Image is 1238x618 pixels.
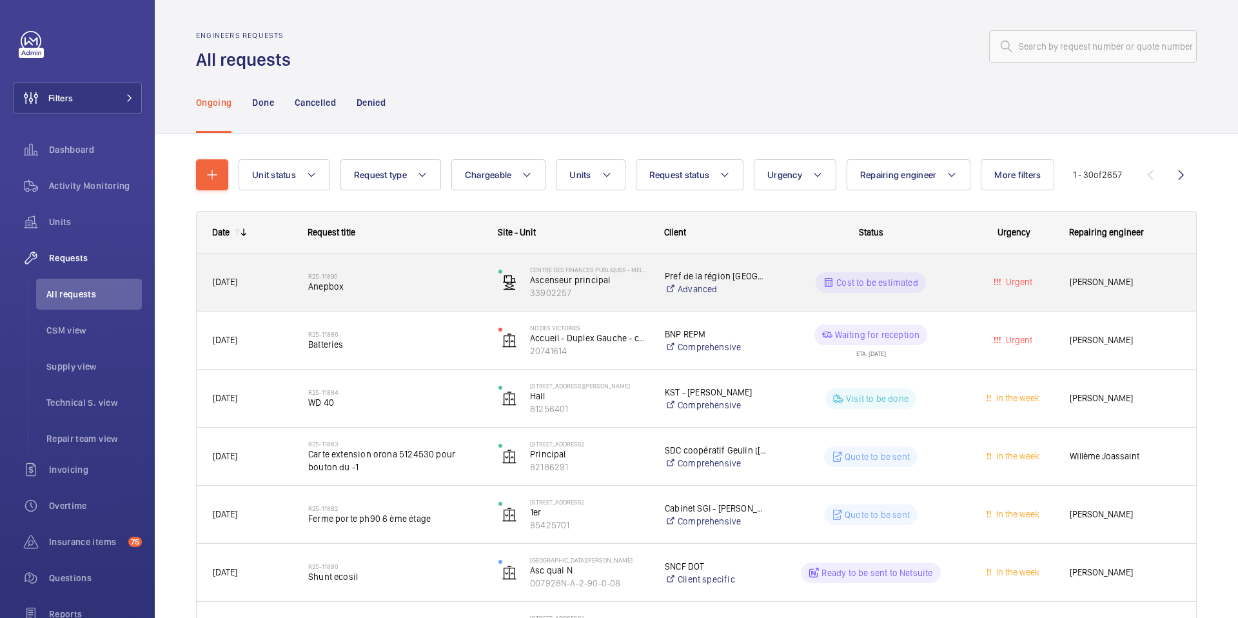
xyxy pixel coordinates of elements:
p: Hall [530,390,648,403]
button: Units [556,159,625,190]
div: Date [212,227,230,237]
div: Press SPACE to select this row. [197,544,1196,602]
span: WD 40 [308,396,482,409]
span: of [1094,170,1102,180]
span: Requests [49,252,142,264]
span: Urgency [997,227,1030,237]
a: Comprehensive [665,341,767,354]
span: Batteries [308,338,482,351]
p: SNCF DOT [665,560,767,573]
span: Urgent [1003,277,1032,287]
h2: R25-11886 [308,330,482,338]
span: 75 [128,537,142,547]
div: ETA: [DATE] [856,345,886,357]
span: Technical S. view [46,396,142,409]
span: [PERSON_NAME] [1070,275,1180,290]
span: Unit status [252,170,296,180]
h2: R25-11883 [308,440,482,448]
a: Client specific [665,573,767,586]
p: Cabinet SGI - [PERSON_NAME] [665,502,767,515]
span: Repairing engineer [860,170,937,180]
div: Press SPACE to select this row. [197,370,1196,428]
p: 007928N-A-2-90-0-08 [530,577,648,590]
span: More filters [994,170,1041,180]
span: In the week [994,509,1039,519]
span: Units [569,170,591,180]
span: Request status [649,170,710,180]
span: Carte extension orona 5124530 pour bouton du -1 [308,448,482,473]
span: Insurance items [49,535,123,548]
span: Chargeable [465,170,512,180]
button: Filters [13,83,142,114]
p: Quote to be sent [845,450,910,463]
p: 85425701 [530,519,648,532]
p: Cancelled [295,96,336,109]
h2: R25-11880 [308,563,482,570]
span: Status [859,227,883,237]
span: [PERSON_NAME] [1070,333,1180,348]
p: KST - [PERSON_NAME] [665,386,767,399]
button: Repairing engineer [847,159,971,190]
span: [DATE] [213,335,237,345]
span: Dashboard [49,143,142,156]
p: BNP REPM [665,328,767,341]
span: [DATE] [213,393,237,403]
span: Activity Monitoring [49,179,142,192]
p: Ready to be sent to Netsuite [821,566,932,579]
button: Chargeable [451,159,546,190]
span: Request type [354,170,407,180]
p: 20741614 [530,344,648,357]
p: Quote to be sent [845,508,910,521]
span: 1 - 30 2657 [1073,170,1122,179]
span: Invoicing [49,463,142,476]
span: In the week [994,393,1039,403]
img: elevator.svg [502,507,517,523]
a: Comprehensive [665,457,767,470]
input: Search by request number or quote number [989,30,1197,63]
p: Done [252,96,273,109]
p: [STREET_ADDRESS] [530,440,648,448]
span: All requests [46,288,142,301]
span: [DATE] [213,451,237,461]
p: Waiting for reception [835,328,920,341]
a: Comprehensive [665,515,767,528]
p: Ascenseur principal [530,274,648,286]
img: elevator.svg [502,391,517,406]
span: Urgency [767,170,802,180]
span: [DATE] [213,277,237,287]
h1: All requests [196,48,299,72]
span: Repair team view [46,432,142,445]
span: [DATE] [213,509,237,519]
button: More filters [981,159,1054,190]
span: [PERSON_NAME] [1070,565,1180,580]
div: Press SPACE to select this row. [197,428,1196,486]
h2: R25-11890 [308,272,482,280]
p: Accueil - Duplex Gauche - coté Victoire [530,332,648,344]
span: Units [49,215,142,228]
span: In the week [994,451,1039,461]
p: Visit to be done [846,392,909,405]
div: Press SPACE to select this row. [197,312,1196,370]
p: Asc quai N [530,564,648,577]
p: 33902257 [530,286,648,299]
p: [GEOGRAPHIC_DATA][PERSON_NAME] [530,556,648,564]
span: Filters [48,92,73,105]
img: elevator.svg [502,565,517,581]
h2: R25-11882 [308,504,482,512]
p: SDC coopératif Geulin ([PERSON_NAME]) - [PERSON_NAME] [665,444,767,457]
p: 81256401 [530,403,648,415]
h2: Engineers requests [196,31,299,40]
span: CSM view [46,324,142,337]
span: Willème Joassaint [1070,449,1180,464]
img: elevator.svg [502,333,517,348]
span: [DATE] [213,567,237,577]
a: Advanced [665,283,767,295]
h2: R25-11884 [308,388,482,396]
span: Client [664,227,686,237]
span: Urgent [1003,335,1032,345]
p: Denied [357,96,386,109]
span: [PERSON_NAME] [1070,507,1180,522]
span: Questions [49,572,142,584]
p: 1er [530,506,648,519]
p: Centre des finances publiques - Melun [530,266,648,274]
